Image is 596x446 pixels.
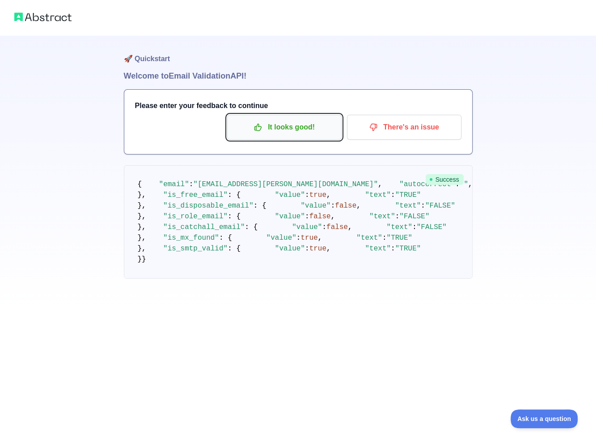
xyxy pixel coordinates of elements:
[163,234,219,242] span: "is_mx_found"
[309,191,326,199] span: true
[331,202,335,210] span: :
[189,180,194,188] span: :
[163,202,254,210] span: "is_disposable_email"
[300,234,317,242] span: true
[292,223,322,231] span: "value"
[417,223,447,231] span: "FALSE"
[305,213,309,221] span: :
[305,245,309,253] span: :
[386,223,412,231] span: "text"
[382,234,387,242] span: :
[365,245,391,253] span: "text"
[395,245,421,253] span: "TRUE"
[354,120,455,135] p: There's an issue
[159,180,189,188] span: "email"
[348,223,352,231] span: ,
[386,234,412,242] span: "TRUE"
[14,11,72,23] img: Abstract logo
[124,70,473,82] h1: Welcome to Email Validation API!
[322,223,326,231] span: :
[266,234,296,242] span: "value"
[275,213,305,221] span: "value"
[426,174,464,185] span: Success
[228,213,241,221] span: : {
[234,120,335,135] p: It looks good!
[395,213,400,221] span: :
[331,213,335,221] span: ,
[391,245,395,253] span: :
[309,213,331,221] span: false
[335,202,356,210] span: false
[326,191,331,199] span: ,
[399,213,429,221] span: "FALSE"
[124,36,473,70] h1: 🚀 Quickstart
[296,234,301,242] span: :
[245,223,258,231] span: : {
[163,213,228,221] span: "is_role_email"
[425,202,455,210] span: "FALSE"
[228,245,241,253] span: : {
[356,202,361,210] span: ,
[369,213,395,221] span: "text"
[399,180,455,188] span: "autocorrect"
[395,191,421,199] span: "TRUE"
[219,234,232,242] span: : {
[135,100,461,111] h3: Please enter your feedback to continue
[318,234,322,242] span: ,
[163,245,228,253] span: "is_smtp_valid"
[468,180,473,188] span: ,
[347,115,461,140] button: There's an issue
[356,234,382,242] span: "text"
[138,180,142,188] span: {
[163,191,228,199] span: "is_free_email"
[163,223,245,231] span: "is_catchall_email"
[378,180,382,188] span: ,
[254,202,266,210] span: : {
[300,202,330,210] span: "value"
[511,409,578,428] iframe: Toggle Customer Support
[326,245,331,253] span: ,
[305,191,309,199] span: :
[227,115,342,140] button: It looks good!
[391,191,395,199] span: :
[412,223,417,231] span: :
[228,191,241,199] span: : {
[193,180,378,188] span: "[EMAIL_ADDRESS][PERSON_NAME][DOMAIN_NAME]"
[365,191,391,199] span: "text"
[275,191,305,199] span: "value"
[421,202,425,210] span: :
[395,202,421,210] span: "text"
[309,245,326,253] span: true
[460,180,468,188] span: ""
[275,245,305,253] span: "value"
[326,223,348,231] span: false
